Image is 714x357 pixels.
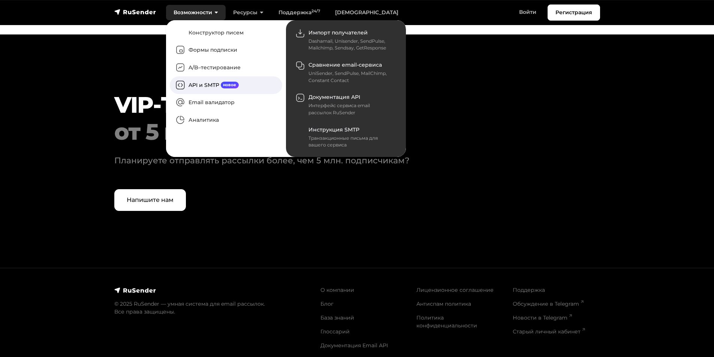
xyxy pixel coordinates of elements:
a: Новости в Telegram [513,314,572,321]
a: Документация Email API [320,342,388,349]
p: Планируете отправлять рассылки более, чем 5 млн. подписчикам? [114,154,539,167]
a: О компании [320,287,354,293]
p: © 2025 RuSender — умная система для email рассылок. Все права защищены. [114,300,311,316]
span: Сравнение email-сервиса [308,61,382,68]
a: Блог [320,300,334,307]
a: Email валидатор [170,94,282,112]
span: Документация API [308,94,360,100]
span: новое [221,82,239,88]
a: Регистрация [548,4,600,21]
span: Инструкция SMTP [308,126,359,133]
a: Конструктор писем [170,24,282,42]
a: Аналитика [170,111,282,129]
a: Импорт получателей Dashamail, Unisender, SendPulse, Mailchimp, Sendsay, GetResponse [290,24,402,56]
span: Импорт получателей [308,29,368,36]
a: Войти [512,4,544,20]
a: Поддержка [513,287,545,293]
h2: VIP-ТАРИФ — [114,91,559,145]
a: Сравнение email-сервиса UniSender, SendPulse, MailChimp, Constant Contact [290,56,402,88]
a: Обсуждение в Telegram [513,300,584,307]
div: от 5 млн. подписчиков [114,118,559,145]
img: RuSender [114,287,156,294]
a: Лицензионное соглашение [416,287,494,293]
a: База знаний [320,314,354,321]
img: RuSender [114,8,156,16]
a: A/B–тестирование [170,59,282,76]
a: Политика конфиденциальности [416,314,477,329]
div: Транзакционные письма для вашего сервиса [308,135,393,149]
a: Глоссарий [320,328,350,335]
a: Документация API Интерфейс сервиса email рассылок RuSender [290,89,402,121]
div: Dashamail, Unisender, SendPulse, Mailchimp, Sendsay, GetResponse [308,38,393,52]
a: Напишите нам [114,189,186,211]
a: [DEMOGRAPHIC_DATA] [328,5,406,20]
sup: 24/7 [311,9,320,13]
a: API и SMTPновое [170,76,282,94]
a: Старый личный кабинет [513,328,585,335]
a: Ресурсы [226,5,271,20]
a: Поддержка24/7 [271,5,328,20]
a: Возможности [166,5,226,20]
a: Антиспам политика [416,300,471,307]
a: Формы подписки [170,42,282,59]
div: Интерфейс сервиса email рассылок RuSender [308,102,393,116]
div: UniSender, SendPulse, MailChimp, Constant Contact [308,70,393,84]
a: Инструкция SMTP Транзакционные письма для вашего сервиса [290,121,402,153]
